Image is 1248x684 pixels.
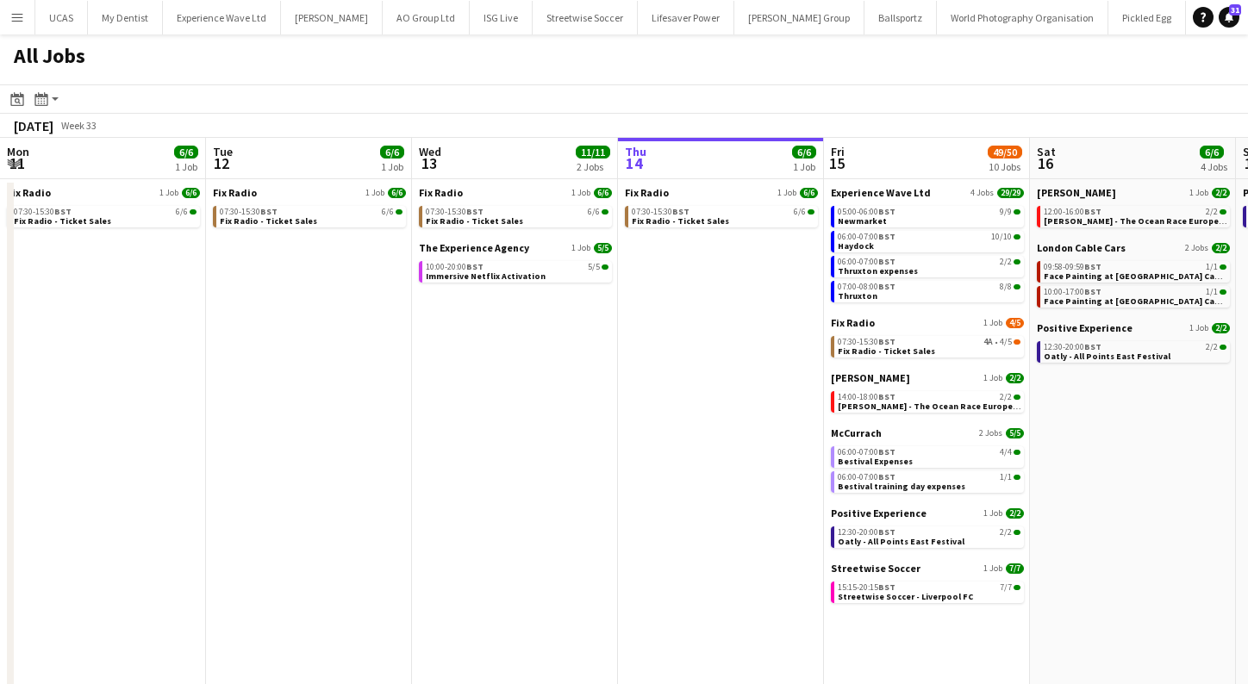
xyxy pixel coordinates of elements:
[14,117,53,134] div: [DATE]
[380,146,404,159] span: 6/6
[838,536,964,547] span: Oatly - All Points East Festival
[210,153,233,173] span: 12
[831,186,931,199] span: Experience Wave Ltd
[220,215,317,227] span: Fix Radio - Ticket Sales
[792,146,816,159] span: 6/6
[793,160,815,173] div: 1 Job
[1000,283,1012,291] span: 8/8
[831,371,1024,384] a: [PERSON_NAME]1 Job2/2
[7,186,200,199] a: Fix Radio1 Job6/6
[1037,241,1230,321] div: London Cable Cars2 Jobs2/209:58-09:59BST1/1Face Painting at [GEOGRAPHIC_DATA] Cable Cars10:00-17:...
[838,233,895,241] span: 06:00-07:00
[878,446,895,457] span: BST
[800,188,818,198] span: 6/6
[426,215,523,227] span: Fix Radio - Ticket Sales
[1044,288,1101,296] span: 10:00-17:00
[1044,270,1247,282] span: Face Painting at London Cable Cars
[838,471,1020,491] a: 06:00-07:00BST1/1Bestival training day expenses
[1212,323,1230,333] span: 2/2
[831,426,1024,507] div: McCurrach2 Jobs5/506:00-07:00BST4/4Bestival Expenses06:00-07:00BST1/1Bestival training day expenses
[983,373,1002,383] span: 1 Job
[14,206,197,226] a: 07:30-15:30BST6/6Fix Radio - Ticket Sales
[163,1,281,34] button: Experience Wave Ltd
[831,316,875,329] span: Fix Radio
[1044,208,1101,216] span: 12:00-16:00
[1219,7,1239,28] a: 31
[625,186,669,199] span: Fix Radio
[54,206,72,217] span: BST
[4,153,29,173] span: 11
[1014,284,1020,289] span: 8/8
[213,186,406,231] div: Fix Radio1 Job6/607:30-15:30BST6/6Fix Radio - Ticket Sales
[831,371,1024,426] div: [PERSON_NAME]1 Job2/214:00-18:00BST2/2[PERSON_NAME] - The Ocean Race Europe Race Village
[213,186,406,199] a: Fix Radio1 Job6/6
[838,336,1020,356] a: 07:30-15:30BST4A•4/5Fix Radio - Ticket Sales
[838,231,1020,251] a: 06:00-07:00BST10/10Haydock
[1000,528,1012,537] span: 2/2
[1212,188,1230,198] span: 2/2
[14,208,72,216] span: 07:30-15:30
[831,144,845,159] span: Fri
[838,583,895,592] span: 15:15-20:15
[1000,208,1012,216] span: 9/9
[1000,393,1012,401] span: 2/2
[838,338,895,346] span: 07:30-15:30
[382,208,394,216] span: 6/6
[864,1,937,34] button: Ballsportz
[808,209,814,215] span: 6/6
[838,283,895,291] span: 07:00-08:00
[365,188,384,198] span: 1 Job
[989,160,1021,173] div: 10 Jobs
[1014,475,1020,480] span: 1/1
[1037,186,1230,241] div: [PERSON_NAME]1 Job2/212:00-16:00BST2/2[PERSON_NAME] - The Ocean Race Europe Race Village
[838,446,1020,466] a: 06:00-07:00BST4/4Bestival Expenses
[828,153,845,173] span: 15
[1006,318,1024,328] span: 4/5
[176,208,188,216] span: 6/6
[878,206,895,217] span: BST
[1044,341,1226,361] a: 12:30-20:00BST2/2Oatly - All Points East Festival
[1037,186,1116,199] span: Helly Hansen
[1000,583,1012,592] span: 7/7
[622,153,646,173] span: 14
[1037,321,1230,366] div: Positive Experience1 Job2/212:30-20:00BST2/2Oatly - All Points East Festival
[1044,295,1247,307] span: Face Painting at London Cable Cars
[470,1,533,34] button: ISG Live
[1014,585,1020,590] span: 7/7
[632,215,729,227] span: Fix Radio - Ticket Sales
[831,507,1024,562] div: Positive Experience1 Job2/212:30-20:00BST2/2Oatly - All Points East Festival
[533,1,638,34] button: Streetwise Soccer
[466,206,484,217] span: BST
[1220,345,1226,350] span: 2/2
[1044,263,1101,271] span: 09:58-09:59
[1014,259,1020,264] span: 2/2
[260,206,278,217] span: BST
[1006,428,1024,438] span: 5/5
[388,188,406,198] span: 6/6
[878,256,895,267] span: BST
[1212,243,1230,253] span: 2/2
[838,290,877,302] span: Thruxton
[983,318,1002,328] span: 1 Job
[997,188,1024,198] span: 29/29
[831,507,927,519] span: Positive Experience
[838,208,895,216] span: 05:00-06:00
[213,144,233,159] span: Tue
[838,591,973,602] span: Streetwise Soccer - Liverpool FC
[1037,241,1230,254] a: London Cable Cars2 Jobs2/2
[838,265,918,277] span: Thruxton expenses
[419,186,463,199] span: Fix Radio
[1006,373,1024,383] span: 2/2
[1185,243,1208,253] span: 2 Jobs
[1044,351,1170,362] span: Oatly - All Points East Festival
[159,188,178,198] span: 1 Job
[878,581,895,593] span: BST
[983,338,993,346] span: 4A
[88,1,163,34] button: My Dentist
[1014,450,1020,455] span: 4/4
[988,146,1022,159] span: 49/50
[625,186,818,231] div: Fix Radio1 Job6/607:30-15:30BST6/6Fix Radio - Ticket Sales
[878,391,895,402] span: BST
[1037,321,1133,334] span: Positive Experience
[632,208,690,216] span: 07:30-15:30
